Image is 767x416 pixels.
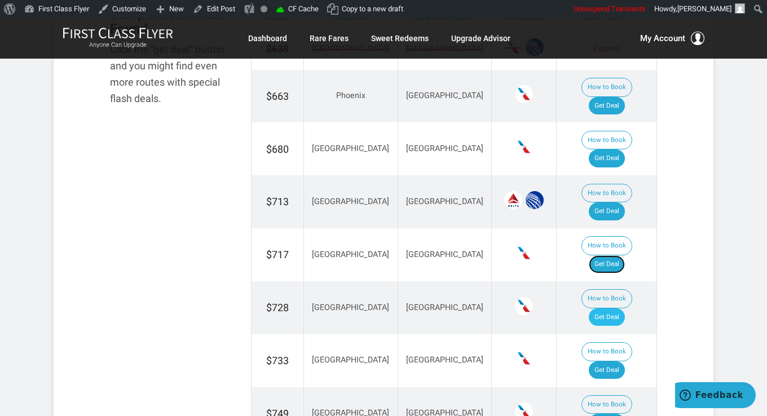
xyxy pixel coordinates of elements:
a: Get Deal [589,361,625,379]
a: Get Deal [589,255,625,273]
span: [GEOGRAPHIC_DATA] [406,144,483,153]
span: $717 [266,249,289,260]
span: [PERSON_NAME] [677,5,731,13]
span: Delta Airlines [504,191,522,209]
span: [GEOGRAPHIC_DATA] [406,355,483,365]
span: $680 [266,143,289,155]
span: [GEOGRAPHIC_DATA] [312,250,389,259]
img: First Class Flyer [63,27,173,39]
span: [GEOGRAPHIC_DATA] [312,197,389,206]
span: $728 [266,302,289,313]
button: How to Book [581,342,632,361]
a: Get Deal [589,202,625,220]
a: Dashboard [248,28,287,48]
span: $663 [266,90,289,102]
span: American Airlines [515,244,533,262]
span: American Airlines [515,85,533,103]
div: Click the “get deal” button and you might find even more routes with special flash deals. [110,42,234,107]
button: How to Book [581,395,632,414]
span: Unsuspend Transients [574,5,646,13]
a: First Class FlyerAnyone Can Upgrade [63,27,173,50]
span: United [526,191,544,209]
span: American Airlines [515,349,533,368]
a: Get Deal [589,149,625,167]
button: How to Book [581,131,632,150]
span: [GEOGRAPHIC_DATA] [406,197,483,206]
span: $733 [266,355,289,366]
span: $713 [266,196,289,207]
span: [GEOGRAPHIC_DATA] [312,144,389,153]
a: Get Deal [589,308,625,326]
button: How to Book [581,78,632,97]
iframe: Opens a widget where you can find more information [675,382,756,410]
a: Rare Fares [310,28,349,48]
button: My Account [640,32,704,45]
button: How to Book [581,184,632,203]
button: How to Book [581,236,632,255]
small: Anyone Can Upgrade [63,41,173,49]
a: Upgrade Advisor [451,28,510,48]
span: American Airlines [515,297,533,315]
span: [GEOGRAPHIC_DATA] [312,303,389,312]
span: Phoenix [336,91,365,100]
span: My Account [640,32,685,45]
a: Get Deal [589,97,625,115]
span: [GEOGRAPHIC_DATA] [406,303,483,312]
button: How to Book [581,289,632,308]
span: [GEOGRAPHIC_DATA] [406,250,483,259]
span: [GEOGRAPHIC_DATA] [406,91,483,100]
span: American Airlines [515,138,533,156]
span: [GEOGRAPHIC_DATA] [312,355,389,365]
a: Sweet Redeems [371,28,429,48]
